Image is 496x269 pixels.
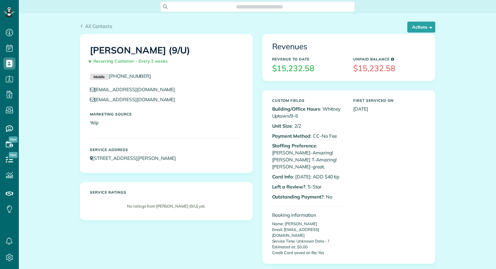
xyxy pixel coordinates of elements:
[272,173,344,180] p: : [DATE]: ADD $40 tip
[90,73,151,79] a: Mobile[PHONE_NUMBER]
[272,133,344,140] p: : CC-No Fee
[272,142,344,170] p: : [PERSON_NAME]-Amazing! [PERSON_NAME] T-Amazing! [PERSON_NAME]-great.
[272,98,344,102] h5: Custom Fields
[90,74,109,80] small: Mobile
[272,174,293,180] b: Card Info
[272,123,292,129] b: Unit Size
[272,105,344,119] p: : Whitney Uptown/9-6
[272,122,344,129] p: : 2/2
[272,143,316,149] b: Staffing Preference
[272,193,344,200] p: : No
[90,112,243,116] h5: Marketing Source
[272,183,344,190] p: : 5-Star
[272,106,320,112] b: Building/Office Hours
[272,42,425,51] h3: Revenues
[272,194,323,200] b: Outstanding Payment?
[90,155,182,161] a: [STREET_ADDRESS][PERSON_NAME]
[272,184,305,190] b: Left a Review?
[9,152,18,158] span: New
[90,148,243,152] h5: Service Address
[90,119,243,126] p: Yelp
[272,221,344,256] p: Name: [PERSON_NAME] Email: [EMAIL_ADDRESS][DOMAIN_NAME] Service Time: Unknown Date - ? Estimated ...
[93,203,240,209] p: No ratings from [PERSON_NAME] (9/U) yet.
[9,136,18,143] span: New
[272,212,344,218] h4: Booking information
[85,23,112,29] span: All Contacts
[272,64,344,73] h3: $15,232.58
[353,105,425,112] p: [DATE]
[272,133,310,139] b: Payment Method
[90,56,170,67] span: Recurring Customer - Every 2 weeks
[242,4,277,10] span: Search ZenMaid…
[90,96,181,102] a: [EMAIL_ADDRESS][DOMAIN_NAME]
[90,86,181,92] a: [EMAIL_ADDRESS][DOMAIN_NAME]
[80,22,113,30] a: All Contacts
[90,45,243,67] h1: [PERSON_NAME] (9/U)
[90,190,243,194] h5: Service ratings
[353,98,425,102] h5: First Serviced On
[353,64,425,73] h3: $15,232.58
[353,57,425,61] h5: Unpaid Balance
[272,57,344,61] h5: Revenue to Date
[407,22,435,33] button: Actions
